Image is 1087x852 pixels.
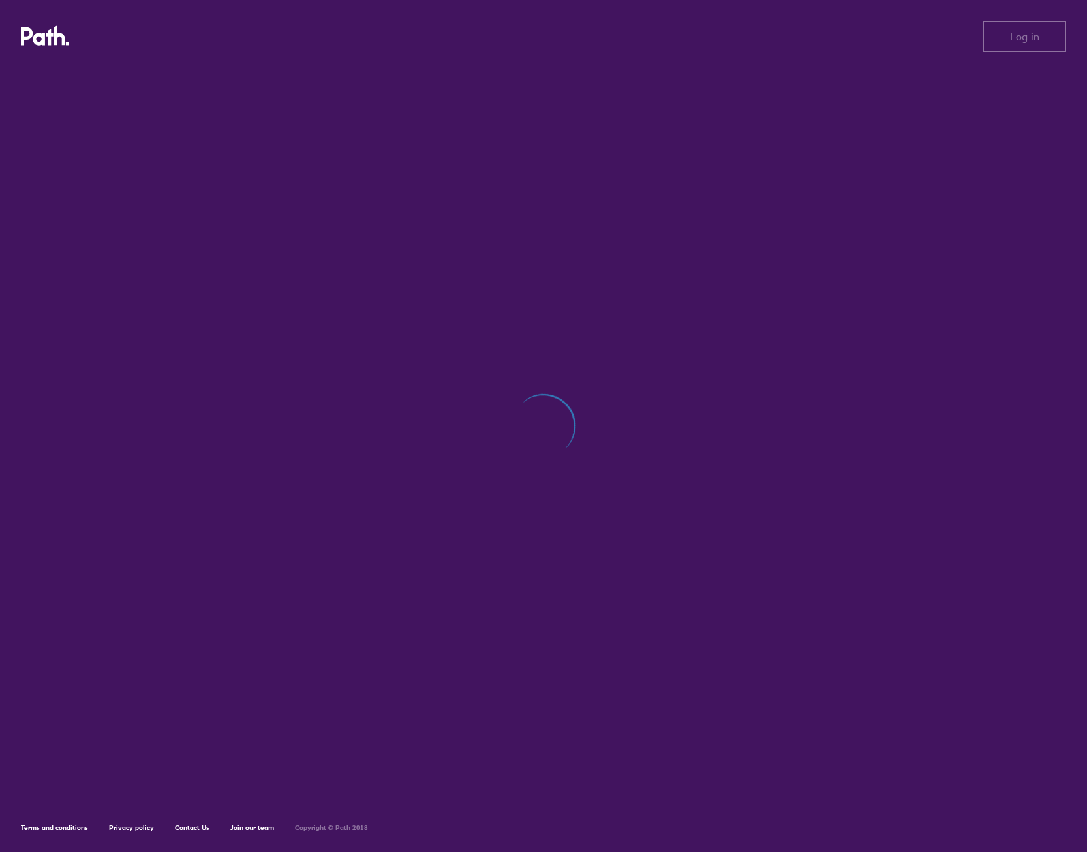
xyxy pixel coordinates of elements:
[175,823,209,832] a: Contact Us
[295,824,368,832] h6: Copyright © Path 2018
[21,823,88,832] a: Terms and conditions
[230,823,274,832] a: Join our team
[983,21,1066,52] button: Log in
[109,823,154,832] a: Privacy policy
[1010,31,1039,42] span: Log in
